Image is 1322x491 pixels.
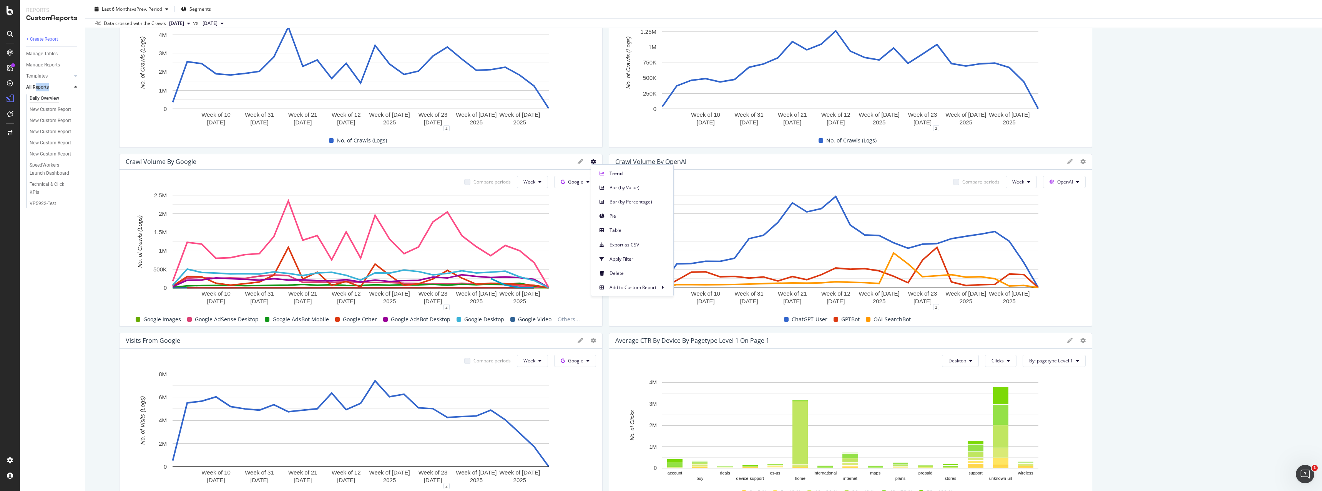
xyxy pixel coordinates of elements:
[568,179,583,185] span: Google
[30,139,71,147] div: New Custom Report
[126,12,596,128] svg: A chart.
[193,20,199,26] span: vs
[1296,465,1314,483] iframe: Intercom live chat
[610,241,667,248] span: Export as CSV
[126,370,596,486] svg: A chart.
[610,184,667,191] span: Bar (by Value)
[610,270,667,277] span: Delete
[26,50,58,58] div: Manage Tables
[499,469,540,476] text: Week of [DATE]
[610,284,656,291] span: Add to Custom Report
[841,315,860,324] span: GPTBot
[154,229,167,235] text: 1.5M
[159,440,167,446] text: 2M
[821,111,850,118] text: Week of 12
[517,176,548,188] button: Week
[159,394,167,400] text: 6M
[989,111,1030,118] text: Week of [DATE]
[945,476,956,481] text: stores
[288,290,317,297] text: Week of 21
[337,136,387,145] span: No. of Crawls (Logs)
[654,465,657,471] text: 0
[119,154,603,327] div: Crawl Volume by GoogleCompare periodsWeekGoogleA chart.2Google ImagesGoogle AdSense DesktopGoogle...
[555,315,583,324] span: Others...
[159,210,167,217] text: 2M
[369,469,410,476] text: Week of [DATE]
[443,304,450,310] div: 2
[821,290,850,297] text: Week of 12
[615,191,1086,307] svg: A chart.
[826,136,877,145] span: No. of Crawls (Logs)
[419,290,448,297] text: Week of 23
[154,192,167,198] text: 2.5M
[908,111,937,118] text: Week of 23
[615,12,1086,128] svg: A chart.
[945,111,986,118] text: Week of [DATE]
[201,469,231,476] text: Week of 10
[643,90,656,96] text: 250K
[523,179,535,185] span: Week
[470,119,483,126] text: 2025
[783,298,801,304] text: [DATE]
[26,61,80,69] a: Manage Reports
[859,111,900,118] text: Week of [DATE]
[189,6,211,12] span: Segments
[615,379,1086,486] svg: A chart.
[456,469,497,476] text: Week of [DATE]
[332,469,361,476] text: Week of 12
[383,298,396,304] text: 2025
[649,443,657,450] text: 1M
[1043,176,1086,188] button: OpenAI
[30,161,75,177] div: SpeedWorkers Launch Dashboard
[615,337,769,344] div: Average CTR By Device By pagetype Level 1 On Page 1
[159,68,167,75] text: 2M
[443,483,450,489] div: 2
[424,298,442,304] text: [DATE]
[337,298,355,304] text: [DATE]
[30,94,80,102] a: Daily Overview
[126,158,196,165] div: Crawl Volume by Google
[245,290,274,297] text: Week of 31
[499,290,540,297] text: Week of [DATE]
[610,170,667,177] span: Trend
[245,111,274,118] text: Week of 31
[610,227,667,234] span: Table
[30,106,80,114] a: New Custom Report
[26,83,49,91] div: All Reports
[1003,298,1016,304] text: 2025
[913,119,932,126] text: [DATE]
[464,315,504,324] span: Google Desktop
[26,35,80,43] a: + Create Report
[332,111,361,118] text: Week of 12
[908,290,937,297] text: Week of 23
[874,315,911,324] span: OAI-SearchBot
[740,119,758,126] text: [DATE]
[653,105,656,112] text: 0
[272,315,329,324] span: Google AdsBot Mobile
[294,119,312,126] text: [DATE]
[294,477,312,483] text: [DATE]
[554,355,596,367] button: Google
[164,284,167,291] text: 0
[159,417,167,423] text: 4M
[207,298,225,304] text: [DATE]
[164,105,167,112] text: 0
[873,298,885,304] text: 2025
[1312,465,1318,471] span: 1
[1029,357,1073,364] span: By: pagetype Level 1
[1057,179,1073,185] span: OpenAI
[843,476,857,481] text: internet
[625,36,631,89] text: No. of Crawls (Logs)
[159,31,167,38] text: 4M
[1003,119,1016,126] text: 2025
[159,370,167,377] text: 8M
[159,87,167,93] text: 1M
[332,290,361,297] text: Week of 12
[30,117,71,125] div: New Custom Report
[153,266,167,272] text: 500K
[649,422,657,428] text: 2M
[960,298,972,304] text: 2025
[30,128,71,136] div: New Custom Report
